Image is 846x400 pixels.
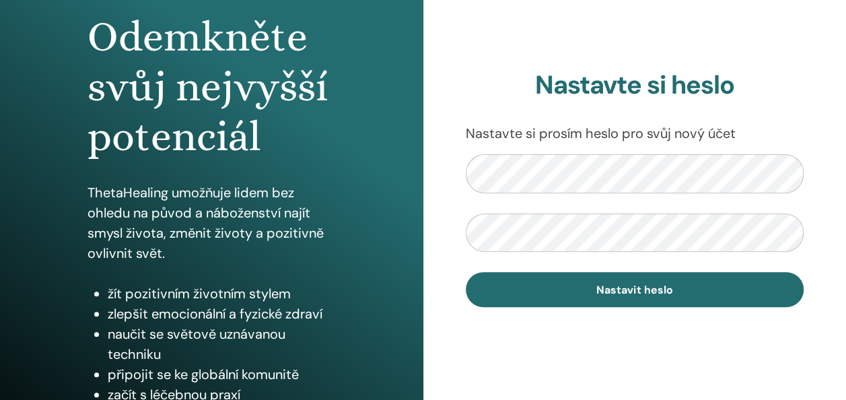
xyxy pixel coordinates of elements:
li: naučit se světově uznávanou techniku [108,324,336,364]
button: Nastavit heslo [466,272,804,307]
p: Nastavte si prosím heslo pro svůj nový účet [466,123,804,143]
li: připojit se ke globální komunitě [108,364,336,385]
h1: Odemkněte svůj nejvyšší potenciál [87,12,336,162]
li: zlepšit emocionální a fyzické zdraví [108,304,336,324]
span: Nastavit heslo [596,283,672,297]
p: ThetaHealing umožňuje lidem bez ohledu na původ a náboženství najít smysl života, změnit životy a... [87,182,336,263]
li: žít pozitivním životním stylem [108,284,336,304]
h2: Nastavte si heslo [466,70,804,101]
